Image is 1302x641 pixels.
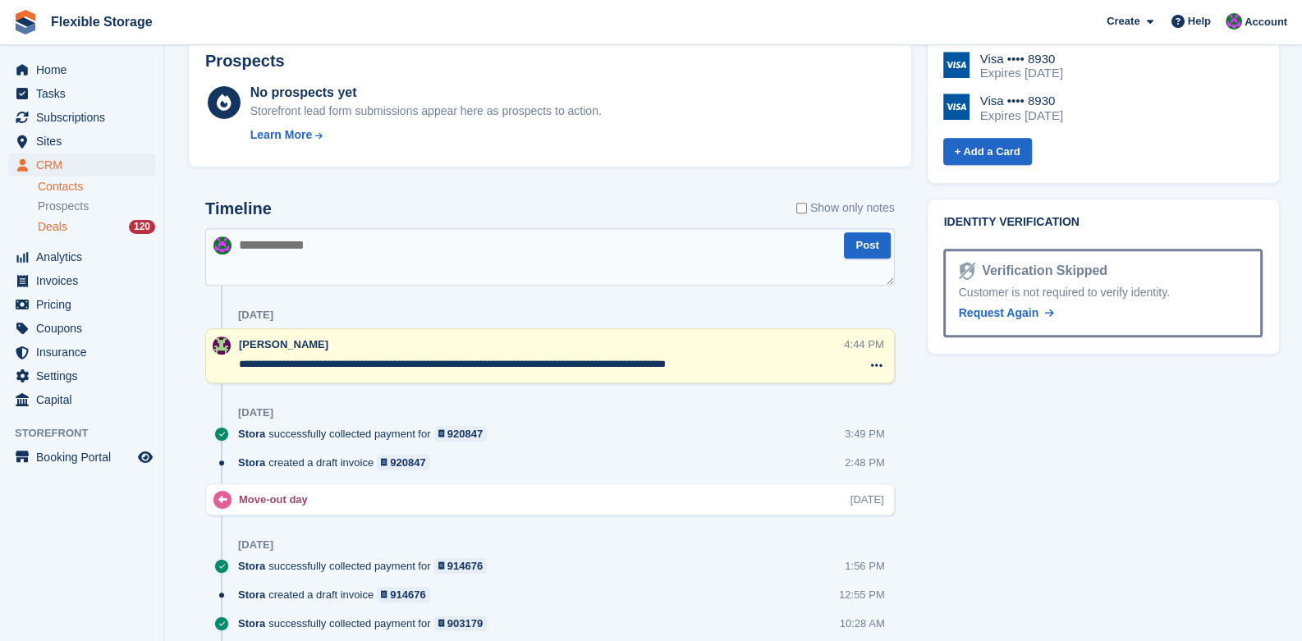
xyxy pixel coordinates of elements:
span: CRM [36,153,135,176]
a: menu [8,293,155,316]
div: Verification Skipped [975,261,1107,281]
a: Prospects [38,198,155,215]
div: Visa •••• 8930 [980,94,1063,108]
div: 3:49 PM [845,426,884,442]
div: created a draft invoice [238,587,438,602]
a: + Add a Card [943,138,1032,165]
a: Learn More [250,126,602,144]
button: Post [844,232,890,259]
span: [PERSON_NAME] [239,338,328,350]
a: 914676 [434,558,488,574]
div: 903179 [447,616,483,631]
div: 920847 [390,455,425,470]
div: successfully collected payment for [238,426,495,442]
span: Coupons [36,317,135,340]
div: Customer is not required to verify identity. [959,284,1248,301]
span: Deals [38,219,67,235]
span: Help [1188,13,1211,30]
div: 10:28 AM [840,616,885,631]
a: Flexible Storage [44,8,159,35]
input: Show only notes [796,199,807,217]
span: Settings [36,364,135,387]
span: Home [36,58,135,81]
div: successfully collected payment for [238,558,495,574]
div: Expires [DATE] [980,108,1063,123]
span: Stora [238,587,265,602]
a: 920847 [434,426,488,442]
span: Capital [36,388,135,411]
span: Sites [36,130,135,153]
div: successfully collected payment for [238,616,495,631]
span: Insurance [36,341,135,364]
a: Request Again [959,304,1054,322]
span: Analytics [36,245,135,268]
div: [DATE] [238,406,273,419]
a: menu [8,269,155,292]
span: Stora [238,455,265,470]
img: Daniel Douglas [213,236,232,254]
h2: Identity verification [944,216,1263,229]
h2: Prospects [205,52,285,71]
div: Learn More [250,126,312,144]
span: Stora [238,426,265,442]
img: Daniel Douglas [1226,13,1242,30]
span: Stora [238,558,265,574]
a: menu [8,82,155,105]
a: menu [8,153,155,176]
img: Visa Logo [943,94,970,120]
div: 2:48 PM [845,455,884,470]
span: Prospects [38,199,89,214]
div: 920847 [447,426,483,442]
a: menu [8,446,155,469]
a: Preview store [135,447,155,467]
img: Rachael Fisher [213,337,231,355]
h2: Timeline [205,199,272,218]
div: 1:56 PM [845,558,884,574]
div: [DATE] [850,492,884,507]
a: menu [8,388,155,411]
label: Show only notes [796,199,895,217]
span: Stora [238,616,265,631]
div: 914676 [390,587,425,602]
a: menu [8,106,155,129]
a: menu [8,341,155,364]
div: created a draft invoice [238,455,438,470]
div: No prospects yet [250,83,602,103]
span: Tasks [36,82,135,105]
span: Booking Portal [36,446,135,469]
a: menu [8,364,155,387]
span: Invoices [36,269,135,292]
a: Deals 120 [38,218,155,236]
a: 903179 [434,616,488,631]
a: menu [8,317,155,340]
img: Visa Logo [943,52,970,78]
div: Storefront lead form submissions appear here as prospects to action. [250,103,602,120]
a: 920847 [377,455,430,470]
span: Request Again [959,306,1039,319]
div: 4:44 PM [844,337,883,352]
img: stora-icon-8386f47178a22dfd0bd8f6a31ec36ba5ce8667c1dd55bd0f319d3a0aa187defe.svg [13,10,38,34]
img: Identity Verification Ready [959,262,975,280]
div: [DATE] [238,538,273,552]
a: menu [8,245,155,268]
div: Move-out day [239,492,316,507]
div: Visa •••• 8930 [980,52,1063,66]
div: 120 [129,220,155,234]
span: Storefront [15,425,163,442]
div: 12:55 PM [839,587,885,602]
a: menu [8,58,155,81]
div: Expires [DATE] [980,66,1063,80]
span: Pricing [36,293,135,316]
div: [DATE] [238,309,273,322]
span: Subscriptions [36,106,135,129]
a: Contacts [38,179,155,195]
span: Account [1245,14,1287,30]
span: Create [1107,13,1139,30]
a: menu [8,130,155,153]
div: 914676 [447,558,483,574]
a: 914676 [377,587,430,602]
